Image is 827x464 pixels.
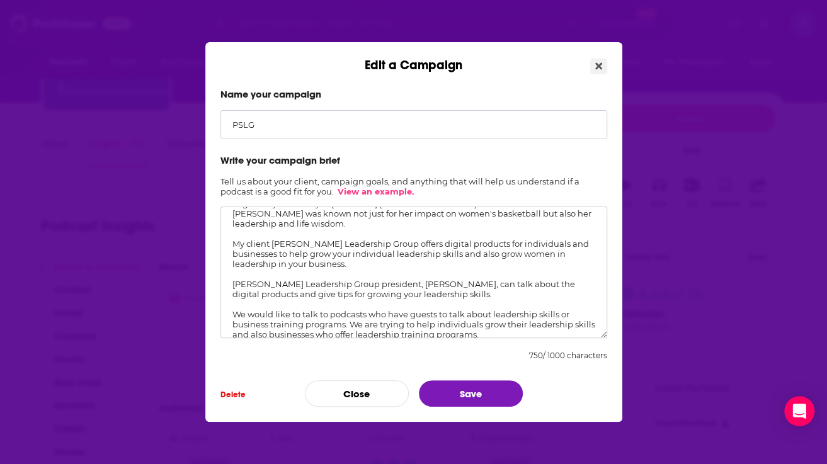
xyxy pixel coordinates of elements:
[205,42,622,73] div: Edit a Campaign
[220,390,246,400] span: Delete
[529,351,607,360] div: 750 / 1000 characters
[220,154,607,166] label: Write your campaign brief
[220,110,607,139] input: Ex: “Cats R Us - September”
[305,380,409,407] button: Close
[220,88,607,100] label: Name your campaign
[784,396,814,426] div: Open Intercom Messenger
[419,380,523,407] button: Save
[220,207,607,338] textarea: Legendary University of [US_STATE] [DEMOGRAPHIC_DATA] Vols basketball coach [PERSON_NAME] was kno...
[338,186,414,196] a: View an example.
[590,59,607,74] button: Close
[220,176,607,196] h2: Tell us about your client, campaign goals, and anything that will help us understand if a podcast...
